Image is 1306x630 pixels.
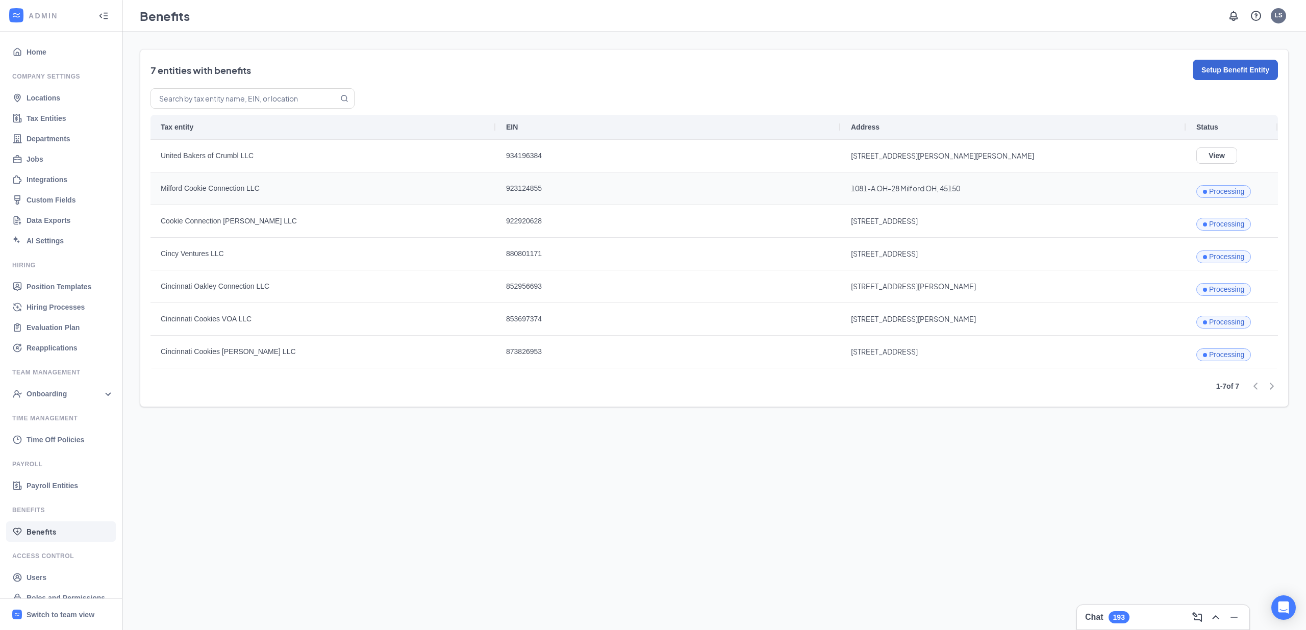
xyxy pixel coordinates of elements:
[11,10,21,20] svg: WorkstreamLogo
[27,567,114,588] a: Users
[506,206,831,237] span: 922920628
[14,611,20,618] svg: WorkstreamLogo
[506,271,831,302] span: 852956693
[27,338,114,358] a: Reapplications
[161,271,486,302] span: Cincinnati Oakley Connection LLC
[1113,613,1125,622] div: 193
[140,7,190,24] h1: Benefits
[1196,147,1237,163] button: View
[1085,612,1103,623] h3: Chat
[12,460,112,469] div: Payroll
[506,140,831,171] span: 934196384
[1250,10,1262,22] svg: QuestionInfo
[851,271,1176,302] span: [STREET_ADDRESS][PERSON_NAME]
[161,140,486,171] span: United Bakers of Crumbl LLC
[27,210,114,231] a: Data Exports
[506,238,831,269] span: 880801171
[27,521,114,542] a: Benefits
[851,123,880,131] span: Address
[27,276,114,297] a: Position Templates
[151,89,326,108] input: Search by tax entity name, EIN, or location
[1207,609,1223,625] button: ChevronUp
[1191,611,1203,623] svg: ComposeMessage
[851,173,1176,204] span: 1081-A OH-28 Milford OH, 45150
[12,72,112,81] div: Company Settings
[851,336,1176,367] span: [STREET_ADDRESS]
[851,140,1176,171] span: [STREET_ADDRESS][PERSON_NAME][PERSON_NAME]
[506,336,831,367] span: 873826953
[161,304,486,335] span: Cincinnati Cookies VOA LLC
[27,317,114,338] a: Evaluation Plan
[1203,274,1244,305] div: Processing
[161,206,486,237] span: Cookie Connection [PERSON_NAME] LLC
[12,368,112,377] div: Team Management
[506,304,831,335] span: 853697374
[1203,209,1244,240] div: Processing
[27,88,114,108] a: Locations
[27,430,114,450] a: Time Off Policies
[506,173,831,204] span: 923124855
[161,173,486,204] span: Milford Cookie Connection LLC
[1203,339,1244,370] div: Processing
[12,506,112,515] div: Benefits
[12,389,22,399] svg: UserCheck
[506,123,518,131] span: EIN
[1210,611,1222,623] svg: ChevronUp
[12,261,112,270] div: Hiring
[161,336,486,367] span: Cincinnati Cookies [PERSON_NAME] LLC
[27,129,114,149] a: Departments
[27,610,95,620] div: Switch to team view
[161,123,193,131] span: Tax entity
[161,238,486,269] span: Cincy Ventures LLC
[340,94,348,103] svg: MagnifyingGlass
[150,64,251,77] h2: 7 entities with benefits
[29,11,89,21] div: ADMIN
[1275,11,1282,20] div: LS
[27,42,114,62] a: Home
[1227,10,1240,22] svg: Notifications
[1203,176,1244,207] div: Processing
[27,475,114,496] a: Payroll Entities
[1196,123,1218,131] span: Status
[27,108,114,129] a: Tax Entities
[1216,381,1239,392] div: 1 - 7 of 7
[27,588,114,608] a: Roles and Permissions
[851,238,1176,269] span: [STREET_ADDRESS]
[851,304,1176,335] span: [STREET_ADDRESS][PERSON_NAME]
[1225,609,1241,625] button: Minimize
[27,169,114,190] a: Integrations
[12,414,112,423] div: Time Management
[27,190,114,210] a: Custom Fields
[27,389,105,399] div: Onboarding
[27,297,114,317] a: Hiring Processes
[12,552,112,561] div: Access control
[1228,611,1240,623] svg: Minimize
[1192,60,1278,80] button: Setup Benefit Entity
[1203,307,1244,338] div: Processing
[27,149,114,169] a: Jobs
[851,206,1176,237] span: [STREET_ADDRESS]
[1188,609,1204,625] button: ComposeMessage
[27,231,114,251] a: AI Settings
[1203,241,1244,272] div: Processing
[1271,595,1296,620] div: Open Intercom Messenger
[98,11,109,21] svg: Collapse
